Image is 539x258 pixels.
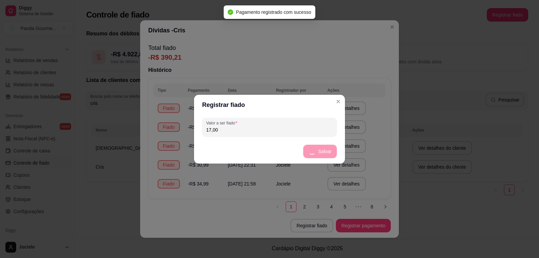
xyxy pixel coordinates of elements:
header: Registrar fiado [194,95,345,115]
span: Pagamento registrado com sucesso [236,9,311,15]
span: check-circle [228,9,233,15]
label: Valor a ser fiado [206,120,240,126]
input: Valor a ser fiado [206,126,333,133]
button: Close [333,96,344,107]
